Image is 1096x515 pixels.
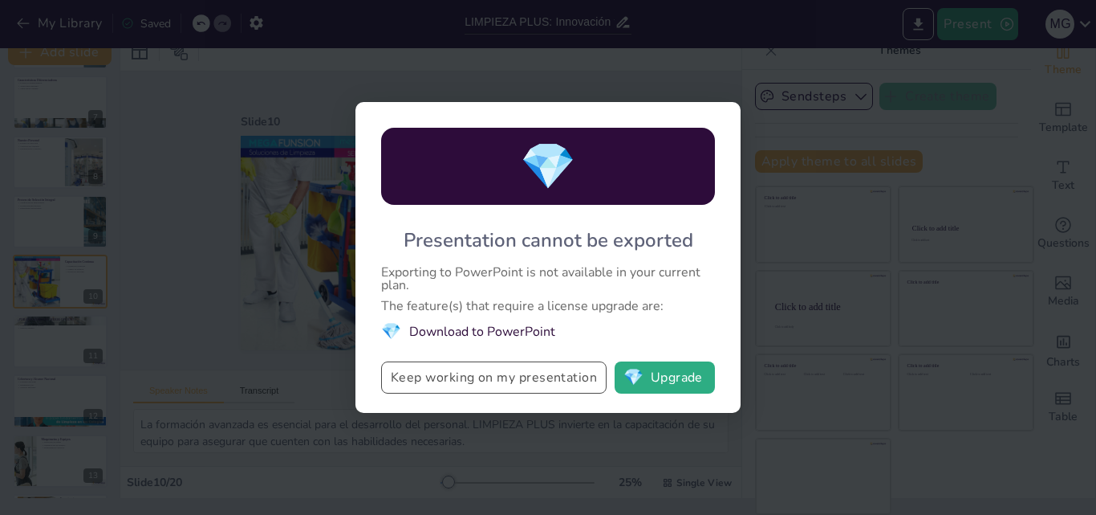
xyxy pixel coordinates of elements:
[615,362,715,394] button: diamondUpgrade
[381,266,715,292] div: Exporting to PowerPoint is not available in your current plan.
[381,362,607,394] button: Keep working on my presentation
[623,370,643,386] span: diamond
[381,300,715,313] div: The feature(s) that require a license upgrade are:
[404,227,693,253] div: Presentation cannot be exported
[381,321,401,342] span: diamond
[520,136,576,198] span: diamond
[381,321,715,342] li: Download to PowerPoint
